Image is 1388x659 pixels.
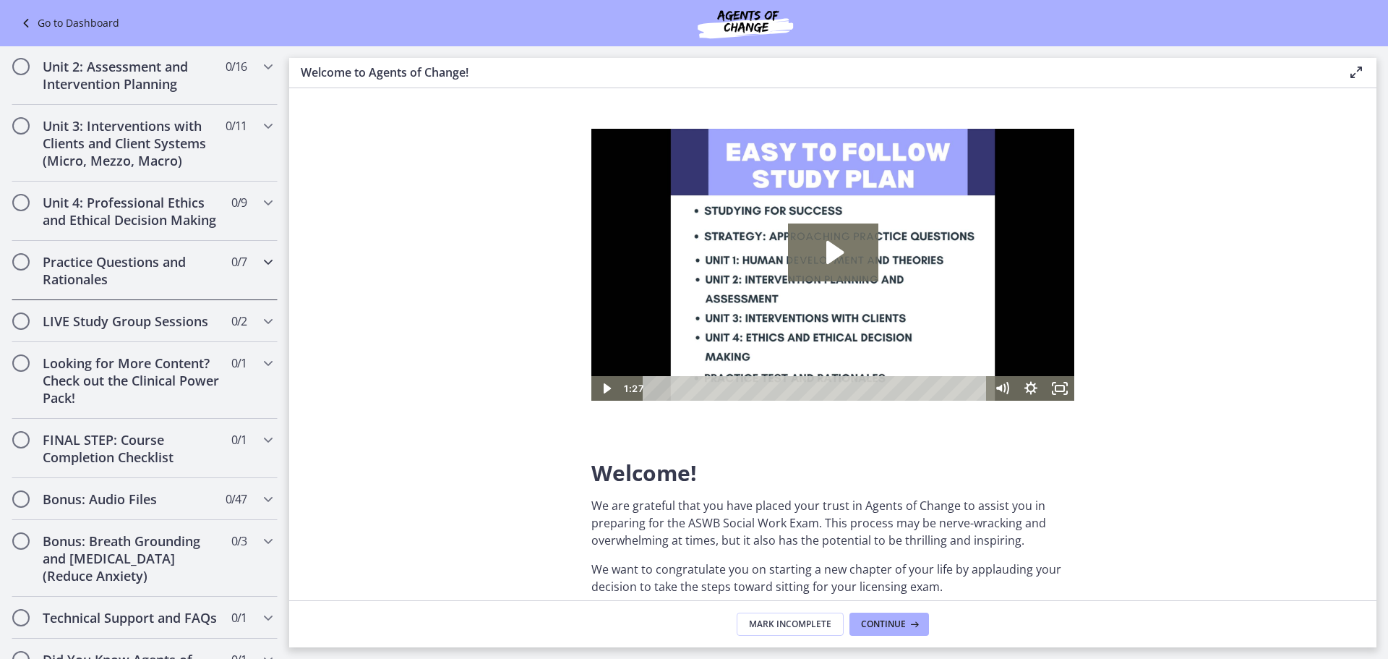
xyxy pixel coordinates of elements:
span: 0 / 16 [226,58,247,75]
h2: Bonus: Breath Grounding and [MEDICAL_DATA] (Reduce Anxiety) [43,532,219,584]
h2: Technical Support and FAQs [43,609,219,626]
span: Mark Incomplete [749,618,831,630]
span: 0 / 7 [231,253,247,271]
span: Welcome! [591,458,697,488]
h2: Unit 3: Interventions with Clients and Client Systems (Micro, Mezzo, Macro) [43,117,219,169]
button: Mark Incomplete [737,613,844,636]
span: 0 / 1 [231,354,247,372]
button: Fullscreen [454,247,483,272]
button: Continue [849,613,929,636]
span: 0 / 11 [226,117,247,135]
img: Agents of Change Social Work Test Prep [659,6,832,41]
span: 0 / 47 [226,490,247,508]
span: 0 / 3 [231,532,247,550]
a: Go to Dashboard [17,14,119,32]
span: 0 / 2 [231,313,247,330]
span: Continue [861,618,906,630]
span: 0 / 1 [231,609,247,626]
h2: Looking for More Content? Check out the Clinical Power Pack! [43,354,219,407]
span: 0 / 9 [231,194,247,211]
p: We are grateful that you have placed your trust in Agents of Change to assist you in preparing fo... [591,497,1074,549]
span: 0 / 1 [231,431,247,448]
h3: Welcome to Agents of Change! [301,64,1324,81]
h2: LIVE Study Group Sessions [43,313,219,330]
button: Mute [396,247,425,272]
button: Play Video: c1o6hcmjueu5qasqsu00.mp4 [197,95,287,153]
div: Playbar [62,247,389,272]
h2: Unit 4: Professional Ethics and Ethical Decision Making [43,194,219,229]
h2: Practice Questions and Rationales [43,253,219,288]
h2: FINAL STEP: Course Completion Checklist [43,431,219,466]
h2: Bonus: Audio Files [43,490,219,508]
h2: Unit 2: Assessment and Intervention Planning [43,58,219,93]
button: Show settings menu [425,247,454,272]
p: We want to congratulate you on starting a new chapter of your life by applauding your decision to... [591,561,1074,595]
